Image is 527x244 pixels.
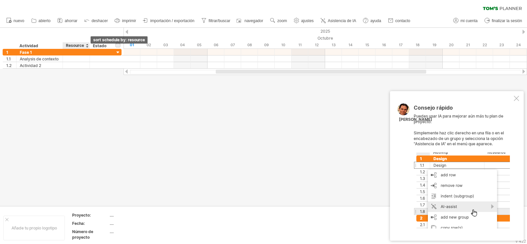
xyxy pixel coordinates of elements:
div: Sábado, 18 de octubre de 2025 [409,42,426,49]
div: Jueves, 2 de octubre de 2025 [140,42,157,49]
div: Lunes, 6 de octubre de 2025 [208,42,224,49]
a: mi cuenta [452,17,480,25]
font: 10 [281,43,285,47]
font: deshacer [92,18,108,23]
div: Domingo, 12 de octubre de 2025 [308,42,325,49]
font: 2025 [320,29,330,34]
div: sort schedule by: resource [91,36,148,44]
div: Martes, 21 de octubre de 2025 [459,42,476,49]
font: Estado [93,43,106,48]
div: Viernes, 3 de octubre de 2025 [157,42,174,49]
font: 17 [399,43,402,47]
font: Octubre [318,36,333,41]
font: 03 [163,43,168,47]
font: 07 [231,43,235,47]
div: Viernes, 24 de octubre de 2025 [510,42,527,49]
font: mi cuenta [460,18,478,23]
font: finalizar la sesión [492,18,522,23]
font: 15 [365,43,369,47]
font: 11 [298,43,302,47]
div: Miércoles, 22 de octubre de 2025 [476,42,493,49]
a: importación / exportación [141,17,196,25]
font: v 422 [515,239,526,244]
a: navegador [236,17,265,25]
font: 23 [499,43,504,47]
font: nuevo [14,18,24,23]
font: .... [110,229,114,234]
font: filtrar/buscar [208,18,230,23]
div: Domingo, 19 de octubre de 2025 [426,42,443,49]
font: zoom [277,18,287,23]
div: Resource [66,42,86,49]
div: Miércoles, 8 de octubre de 2025 [241,42,258,49]
font: Añade tu propio logotipo [12,226,57,230]
a: finalizar la sesión [483,17,524,25]
font: Número de proyecto [72,229,93,240]
div: Martes, 14 de octubre de 2025 [342,42,359,49]
font: 1.2 [6,63,12,68]
font: 13 [332,43,336,47]
font: Fecha: [72,221,85,226]
font: Fase 1 [20,50,32,55]
font: 05 [197,43,202,47]
font: ahorrar [65,18,77,23]
a: contacto [386,17,412,25]
font: Simplemente haz clic derecho en una fila o en el encabezado de un grupo y selecciona la opción "A... [414,130,504,147]
font: 18 [416,43,420,47]
font: Proyecto: [72,213,91,218]
font: 09 [264,43,269,47]
div: Lunes, 13 de octubre de 2025 [325,42,342,49]
font: Actividad 2 [20,63,41,68]
font: 02 [147,43,151,47]
font: ajustes [301,18,314,23]
font: 06 [214,43,218,47]
a: filtrar/buscar [200,17,232,25]
font: 1.1 [6,56,11,61]
div: Viernes, 10 de octubre de 2025 [275,42,291,49]
a: ahorrar [56,17,79,25]
font: Asistencia de IA [328,18,356,23]
font: 20 [449,43,454,47]
font: [PERSON_NAME] [399,117,432,122]
font: .... [110,213,114,218]
font: 01 [130,43,134,47]
font: importación / exportación [150,18,194,23]
font: Actividad [19,43,38,48]
font: imprimir [122,18,136,23]
font: ayuda [370,18,381,23]
a: nuevo [5,17,26,25]
font: Puedes usar IA para mejorar aún más tu plan de proyecto. [414,114,503,124]
font: 21 [466,43,470,47]
font: .... [110,221,114,226]
a: ajustes [292,17,316,25]
div: Domingo, 5 de octubre de 2025 [191,42,208,49]
font: 1 [6,50,8,55]
a: Asistencia de IA [319,17,358,25]
div: Miércoles, 15 de octubre de 2025 [359,42,375,49]
div: Jueves, 16 de octubre de 2025 [375,42,392,49]
font: 24 [516,43,521,47]
font: 16 [382,43,386,47]
a: deshacer [83,17,110,25]
div: Viernes, 17 de octubre de 2025 [392,42,409,49]
font: 12 [315,43,319,47]
font: abierto [39,18,51,23]
font: 22 [483,43,487,47]
font: contacto [395,18,410,23]
font: navegador [244,18,263,23]
font: Analysis de contexto [20,56,59,61]
div: Jueves, 23 de octubre de 2025 [493,42,510,49]
a: zoom [268,17,289,25]
div: Jueves, 9 de octubre de 2025 [258,42,275,49]
a: abierto [30,17,53,25]
font: Consejo rápido [414,104,453,111]
font: 19 [432,43,436,47]
font: 14 [348,43,352,47]
a: imprimir [113,17,138,25]
font: 08 [247,43,252,47]
div: Miércoles, 1 de octubre de 2025 [124,42,140,49]
font: 04 [180,43,185,47]
div: Sábado, 4 de octubre de 2025 [174,42,191,49]
a: ayuda [361,17,383,25]
div: Lunes, 20 de octubre de 2025 [443,42,459,49]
